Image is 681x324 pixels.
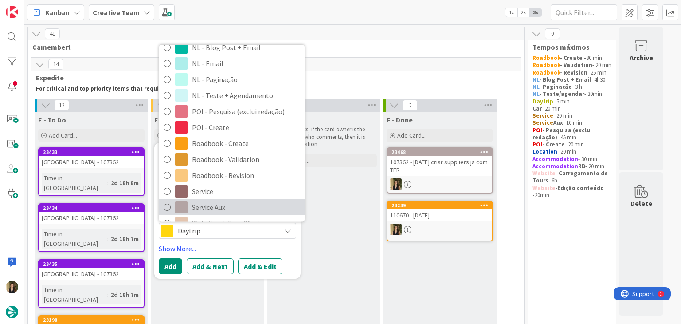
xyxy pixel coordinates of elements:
[517,8,529,17] span: 2x
[532,170,556,177] strong: Website
[192,57,300,70] span: NL - Email
[551,4,617,20] input: Quick Filter...
[560,69,587,76] strong: - Revision
[532,156,611,163] p: - 30 min
[45,28,60,39] span: 41
[36,85,225,92] strong: For critical and top priority items that require immediate handling.
[159,71,305,87] a: NL - Paginação
[39,148,144,168] div: 23433[GEOGRAPHIC_DATA] - 107362
[387,224,492,235] div: SP
[187,258,234,274] button: Add & Next
[387,201,493,241] a: 23239110670 - [DATE]SP
[542,141,565,148] strong: - Create
[387,178,492,190] div: SP
[391,149,492,155] div: 23468
[532,148,611,155] p: - 20 min
[42,285,107,304] div: Time in [GEOGRAPHIC_DATA]
[532,112,553,119] strong: Service
[49,131,77,139] span: Add Card...
[532,55,611,62] p: 30 min
[387,202,492,209] div: 23239
[38,147,145,196] a: 23433[GEOGRAPHIC_DATA] - 107362Time in [GEOGRAPHIC_DATA]:2d 18h 8m
[159,87,305,103] a: NL - Teste + Agendamento
[107,178,109,188] span: :
[539,76,591,83] strong: - Blog Post + Email
[38,115,66,124] span: E - To Do
[539,83,572,91] strong: - Paginação
[387,148,492,156] div: 23468
[532,91,611,98] p: - 30min
[192,185,300,198] span: Service
[387,147,493,194] a: 23468107362 - [DATE] criar suppliers ja com TERSP
[532,119,611,126] p: - 10 min
[43,317,144,323] div: 23198
[532,185,611,199] p: - 20min
[159,40,305,55] a: NL - Blog Post + Email
[32,43,513,51] span: Camembert
[387,148,492,176] div: 23468107362 - [DATE] criar suppliers ja com TER
[532,76,611,83] p: - 4h30
[532,141,542,148] strong: POI
[42,173,107,193] div: Time in [GEOGRAPHIC_DATA]
[192,137,300,150] span: Roadbook - Create
[159,243,296,254] a: Show More...
[532,54,560,62] strong: Roadbook
[43,149,144,155] div: 23433
[545,28,560,39] span: 0
[630,52,653,63] div: Archive
[54,100,69,111] span: 12
[390,224,402,235] img: SP
[529,8,541,17] span: 3x
[272,126,375,148] p: For roadbooks, if the card owner is the same person who comments, then it is pending validation
[532,170,609,184] strong: Carregamento de Tours
[107,290,109,300] span: :
[159,135,305,151] a: Roadbook - Create
[532,69,611,76] p: - 25 min
[532,83,611,91] p: - 3 h
[532,163,611,170] p: - 20 min
[387,202,492,221] div: 23239110670 - [DATE]
[159,151,305,167] a: Roadbook - Validation
[532,105,611,112] p: - 20 min
[45,7,70,18] span: Kanban
[107,234,109,244] span: :
[532,61,560,69] strong: Roadbook
[154,115,201,124] span: E - In Progress
[532,184,556,192] strong: Website
[159,167,305,183] a: Roadbook - Revision
[397,131,426,139] span: Add Card...
[532,119,553,126] strong: Service
[43,205,144,211] div: 23434
[387,115,413,124] span: E - Done
[532,76,539,83] strong: NL
[532,98,611,105] p: - 5 min
[109,290,141,300] div: 2d 18h 7m
[532,141,611,148] p: - 20 min
[553,119,563,126] strong: Aux
[159,55,305,71] a: NL - Email
[192,153,300,166] span: Roadbook - Validation
[532,105,542,112] strong: Car
[238,258,282,274] button: Add & Edit
[178,225,276,237] span: Daytrip
[532,184,605,199] strong: Edição conteúdo -
[42,229,107,249] div: Time in [GEOGRAPHIC_DATA]
[192,121,300,134] span: POI - Create
[192,41,300,54] span: NL - Blog Post + Email
[532,126,542,134] strong: POI
[159,103,305,119] a: POI - Pesquisa (exclui redação)
[39,148,144,156] div: 23433
[159,258,182,274] button: Add
[532,126,593,141] strong: - Pesquisa (exclui redação)
[532,170,611,185] p: - - 6h
[93,8,140,17] b: Creative Team
[403,100,418,111] span: 2
[192,73,300,86] span: NL - Paginação
[505,8,517,17] span: 1x
[192,105,300,118] span: POI - Pesquisa (exclui redação)
[6,306,18,318] img: avatar
[39,156,144,168] div: [GEOGRAPHIC_DATA] - 107362
[532,112,611,119] p: - 20 min
[560,54,586,62] strong: - Create -
[39,204,144,224] div: 23434[GEOGRAPHIC_DATA] - 107362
